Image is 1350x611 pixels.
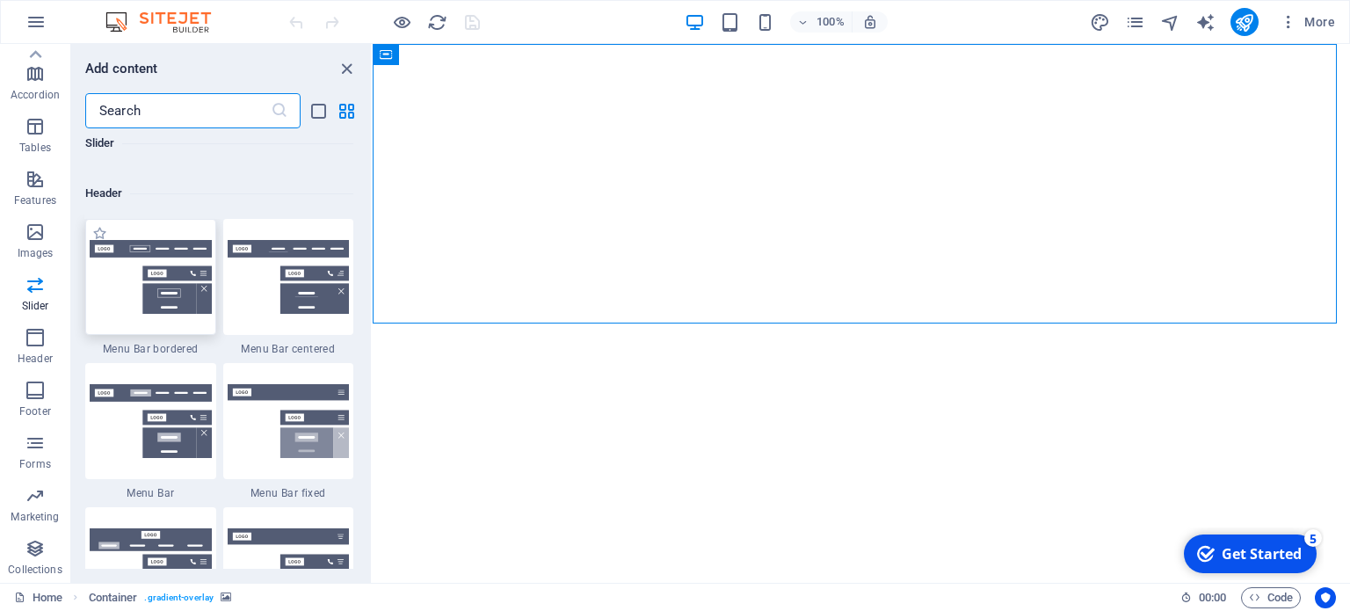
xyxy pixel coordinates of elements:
div: 5 [130,2,148,19]
i: Publish [1234,12,1254,33]
span: 00 00 [1199,587,1226,608]
button: pages [1125,11,1146,33]
i: Design (Ctrl+Alt+Y) [1090,12,1110,33]
h6: Slider [85,133,353,154]
i: Navigator [1160,12,1180,33]
h6: Header [85,183,353,204]
button: Code [1241,587,1301,608]
p: Tables [19,141,51,155]
span: Code [1249,587,1293,608]
img: menu-bar-centered.svg [228,240,350,314]
span: Click to select. Double-click to edit [89,587,138,608]
div: Get Started [47,17,127,36]
span: More [1280,13,1335,31]
img: Editor Logo [101,11,233,33]
p: Collections [8,563,62,577]
i: Pages (Ctrl+Alt+S) [1125,12,1145,33]
span: Menu Bar [85,486,216,500]
button: Usercentrics [1315,587,1336,608]
div: Menu Bar centered [223,219,354,356]
div: Menu Bar [85,363,216,500]
img: menu-bar.svg [90,384,212,458]
p: Header [18,352,53,366]
i: On resize automatically adjust zoom level to fit chosen device. [862,14,878,30]
a: Click to cancel selection. Double-click to open Pages [14,587,62,608]
button: 100% [790,11,853,33]
span: Menu Bar fixed [223,486,354,500]
img: menu-bar-bordered.svg [90,240,212,314]
button: Click here to leave preview mode and continue editing [391,11,412,33]
p: Features [14,193,56,207]
span: . gradient-overlay [144,587,214,608]
span: Menu Bar bordered [85,342,216,356]
p: Images [18,246,54,260]
h6: Session time [1180,587,1227,608]
button: design [1090,11,1111,33]
input: Search [85,93,271,128]
img: menu-bar-as-trigger.svg [228,528,350,602]
p: Forms [19,457,51,471]
button: close panel [336,58,357,79]
div: Menu Bar fixed [223,363,354,500]
i: AI Writer [1195,12,1216,33]
p: Footer [19,404,51,418]
h6: 100% [817,11,845,33]
p: Slider [22,299,49,313]
div: Menu Bar bordered [85,219,216,356]
span: Add to favorites [92,226,107,241]
span: : [1211,591,1214,604]
i: Reload page [427,12,447,33]
img: menu-bar-loki.svg [90,528,212,602]
button: navigator [1160,11,1181,33]
span: Menu Bar centered [223,342,354,356]
button: publish [1230,8,1259,36]
button: grid-view [336,100,357,121]
div: Get Started 5 items remaining, 0% complete [10,7,142,46]
h6: Add content [85,58,158,79]
button: text_generator [1195,11,1216,33]
i: This element contains a background [221,593,231,602]
p: Accordion [11,88,60,102]
button: list-view [308,100,329,121]
img: menu-bar-fixed.svg [228,384,350,458]
button: More [1273,8,1342,36]
button: reload [426,11,447,33]
nav: breadcrumb [89,587,232,608]
p: Marketing [11,510,59,524]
